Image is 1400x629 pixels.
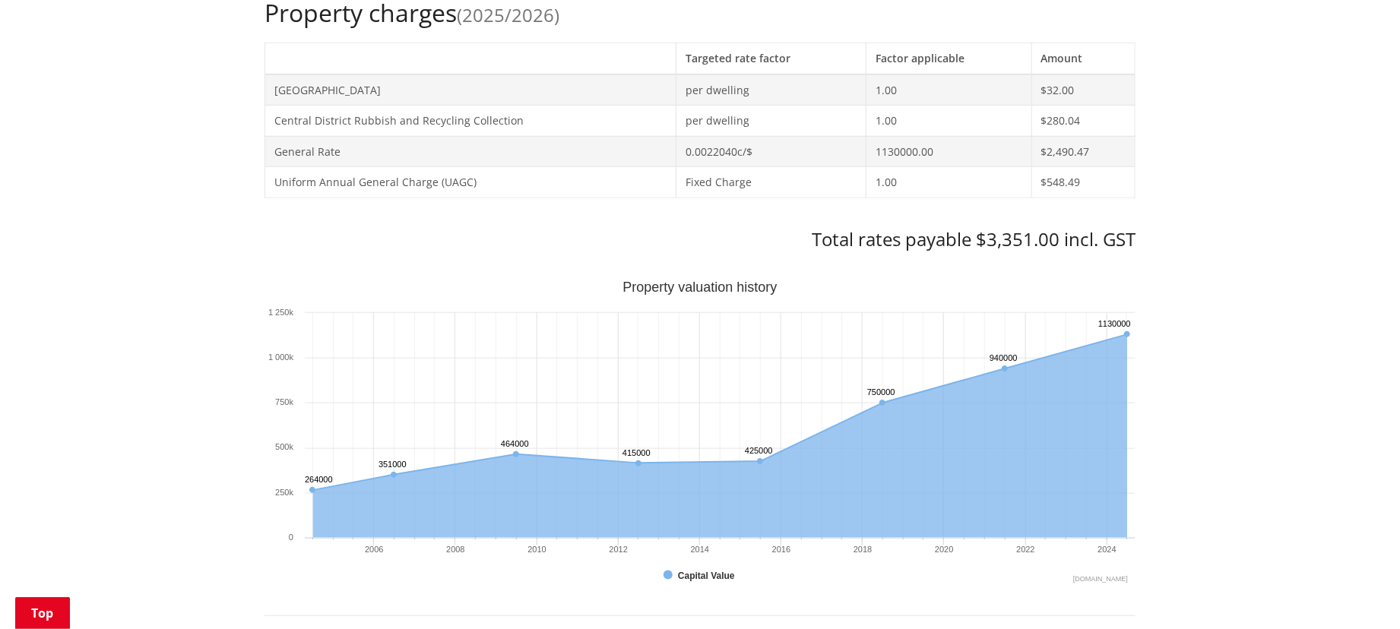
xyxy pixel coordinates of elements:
td: $2,490.47 [1031,136,1135,167]
text: 2014 [691,545,709,554]
text: 0 [289,533,293,542]
td: 1.00 [866,106,1031,137]
text: 250k [275,488,293,497]
text: 2010 [527,545,546,554]
iframe: Messenger Launcher [1330,565,1385,620]
td: $32.00 [1031,74,1135,106]
path: Wednesday, Jun 30, 12:00, 940,000. Capital Value. [1002,365,1008,371]
td: 1.00 [866,167,1031,198]
text: 940000 [990,353,1018,362]
text: 425000 [745,446,773,455]
text: Property valuation history [622,280,777,295]
th: Amount [1031,43,1135,74]
text: 2012 [609,545,627,554]
td: 1.00 [866,74,1031,106]
svg: Interactive chart [264,281,1136,585]
td: per dwelling [676,74,866,106]
text: 1 250k [268,308,294,317]
td: Uniform Annual General Charge (UAGC) [265,167,676,198]
text: 1 000k [268,352,294,362]
td: General Rate [265,136,676,167]
td: Fixed Charge [676,167,866,198]
h3: Total rates payable $3,351.00 incl. GST [264,229,1136,251]
td: 0.0022040c/$ [676,136,866,167]
th: Targeted rate factor [676,43,866,74]
td: $280.04 [1031,106,1135,137]
td: $548.49 [1031,167,1135,198]
div: Property valuation history. Highcharts interactive chart. [264,281,1136,585]
td: Central District Rubbish and Recycling Collection [265,106,676,137]
text: 2006 [365,545,383,554]
text: 264000 [305,475,333,484]
path: Tuesday, Jun 30, 12:00, 425,000. Capital Value. [757,458,763,464]
text: 464000 [501,439,529,448]
text: 500k [275,442,293,451]
path: Friday, Jun 30, 12:00, 351,000. Capital Value. [391,472,397,478]
text: 415000 [622,448,651,457]
text: 2020 [935,545,953,554]
text: 2018 [854,545,872,554]
th: Factor applicable [866,43,1031,74]
text: 2024 [1098,545,1116,554]
text: 750k [275,397,293,406]
text: 351000 [379,460,407,469]
text: Chart credits: Highcharts.com [1073,575,1128,583]
text: 1130000 [1098,319,1131,328]
text: 2016 [772,545,790,554]
path: Saturday, Jun 30, 12:00, 750,000. Capital Value. [879,400,885,406]
path: Tuesday, Jun 30, 12:00, 464,000. Capital Value. [513,451,519,457]
span: (2025/2026) [457,2,559,27]
text: 750000 [867,387,895,397]
path: Sunday, Jun 30, 12:00, 1,130,000. Capital Value. [1124,331,1130,337]
button: Show Capital Value [664,568,736,582]
path: Saturday, Jun 30, 12:00, 415,000. Capital Value. [635,460,641,466]
path: Wednesday, Jun 30, 12:00, 264,000. Capital Value. [309,487,315,493]
text: 2008 [446,545,464,554]
td: [GEOGRAPHIC_DATA] [265,74,676,106]
td: per dwelling [676,106,866,137]
a: Top [15,597,70,629]
td: 1130000.00 [866,136,1031,167]
text: 2022 [1016,545,1034,554]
